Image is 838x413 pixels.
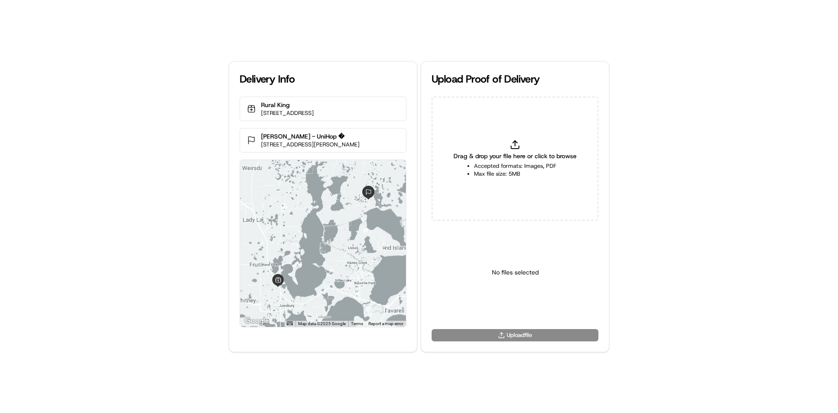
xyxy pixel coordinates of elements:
div: Upload Proof of Delivery [432,72,598,86]
p: No files selected [492,268,539,277]
img: Google [242,316,271,327]
a: Terms (opens in new tab) [351,321,363,326]
a: Report a map error [368,321,403,326]
span: Drag & drop your file here or click to browse [453,152,577,160]
p: [STREET_ADDRESS] [261,109,314,117]
p: [STREET_ADDRESS][PERSON_NAME] [261,141,360,149]
button: Keyboard shortcuts [287,321,293,325]
li: Accepted formats: Images, PDF [474,162,556,170]
a: Open this area in Google Maps (opens a new window) [242,316,271,327]
div: Delivery Info [240,72,406,86]
li: Max file size: 5MB [474,170,556,178]
p: [PERSON_NAME] - UniHop � [261,132,360,141]
span: Map data ©2025 Google [298,321,346,326]
p: Rural King [261,101,314,109]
